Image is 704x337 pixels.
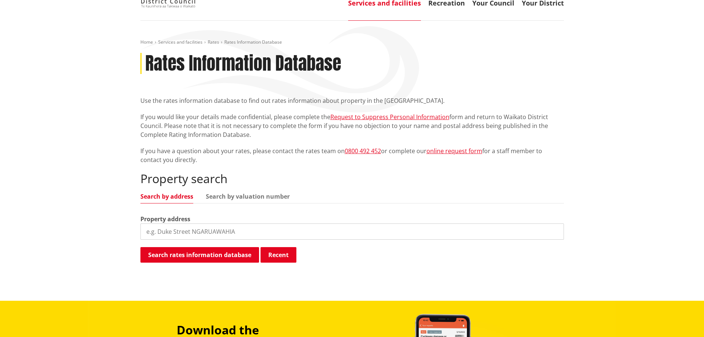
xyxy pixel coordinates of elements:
[158,39,203,45] a: Services and facilities
[145,53,341,74] h1: Rates Information Database
[261,247,296,263] button: Recent
[426,147,482,155] a: online request form
[670,306,697,333] iframe: Messenger Launcher
[140,39,153,45] a: Home
[140,146,564,164] p: If you have a question about your rates, please contact the rates team on or complete our for a s...
[140,112,564,139] p: If you would like your details made confidential, please complete the form and return to Waikato ...
[140,96,564,105] p: Use the rates information database to find out rates information about property in the [GEOGRAPHI...
[140,39,564,46] nav: breadcrumb
[208,39,219,45] a: Rates
[330,113,449,121] a: Request to Suppress Personal Information
[345,147,381,155] a: 0800 492 452
[140,247,259,263] button: Search rates information database
[140,172,564,186] h2: Property search
[140,193,193,199] a: Search by address
[206,193,290,199] a: Search by valuation number
[140,215,190,223] label: Property address
[224,39,282,45] span: Rates Information Database
[140,223,564,240] input: e.g. Duke Street NGARUAWAHIA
